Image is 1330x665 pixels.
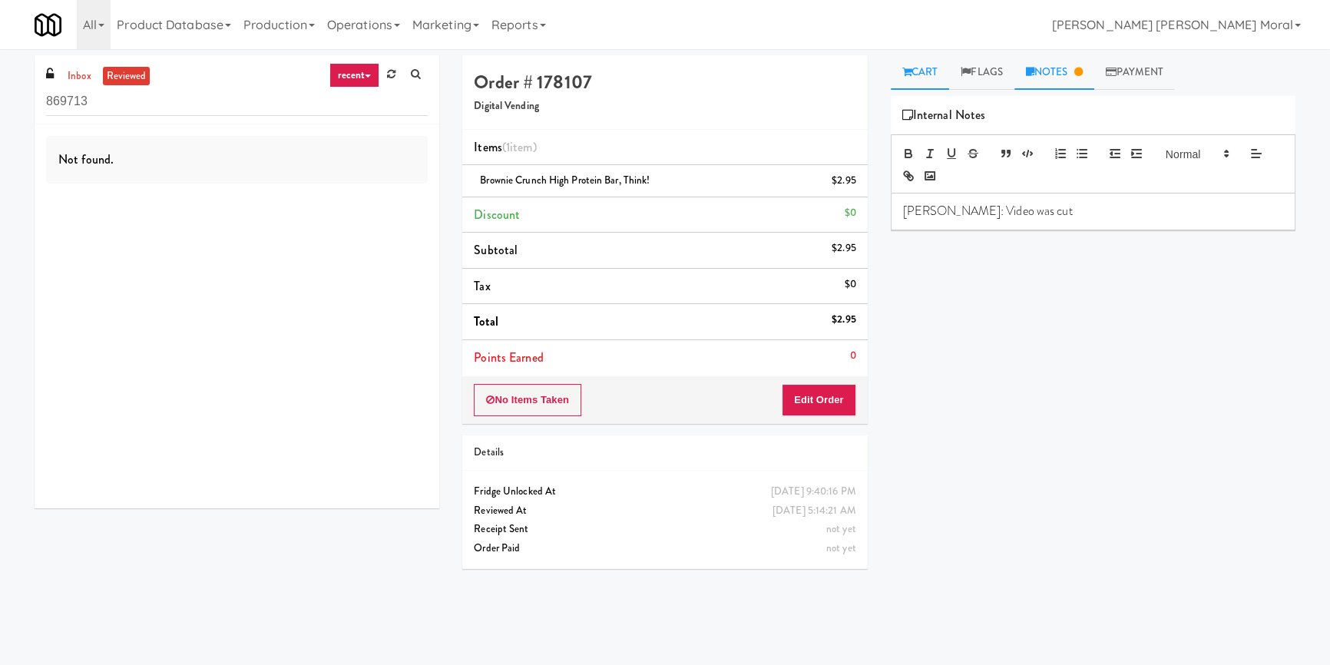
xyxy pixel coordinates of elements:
span: Tax [474,277,490,295]
div: $0 [844,275,855,294]
div: [DATE] 9:40:16 PM [771,482,856,501]
div: $0 [844,203,855,223]
div: $2.95 [832,171,856,190]
div: Fridge Unlocked At [474,482,855,501]
span: Points Earned [474,349,543,366]
div: $2.95 [832,310,856,329]
div: 0 [850,346,856,366]
a: inbox [64,67,95,86]
input: Search vision orders [46,88,428,116]
a: recent [329,63,380,88]
a: Payment [1094,55,1176,90]
span: not yet [826,521,856,536]
div: Reviewed At [474,501,855,521]
p: [PERSON_NAME]: Video was cut [903,203,1283,220]
div: [DATE] 5:14:21 AM [773,501,856,521]
span: Discount [474,206,520,223]
div: $2.95 [832,239,856,258]
span: Items [474,138,536,156]
a: Flags [949,55,1014,90]
div: Receipt Sent [474,520,855,539]
span: (1 ) [502,138,537,156]
img: Micromart [35,12,61,38]
span: Total [474,313,498,330]
span: Brownie Crunch High Protein Bar, Think! [480,173,650,187]
button: Edit Order [782,384,856,416]
span: Not found. [58,151,114,168]
span: not yet [826,541,856,555]
a: reviewed [103,67,151,86]
div: Details [474,443,855,462]
span: Subtotal [474,241,518,259]
a: Notes [1014,55,1094,90]
h5: Digital Vending [474,101,855,112]
div: Order Paid [474,539,855,558]
span: Internal Notes [902,104,986,127]
a: Cart [891,55,950,90]
h4: Order # 178107 [474,72,855,92]
ng-pluralize: item [510,138,532,156]
button: No Items Taken [474,384,581,416]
